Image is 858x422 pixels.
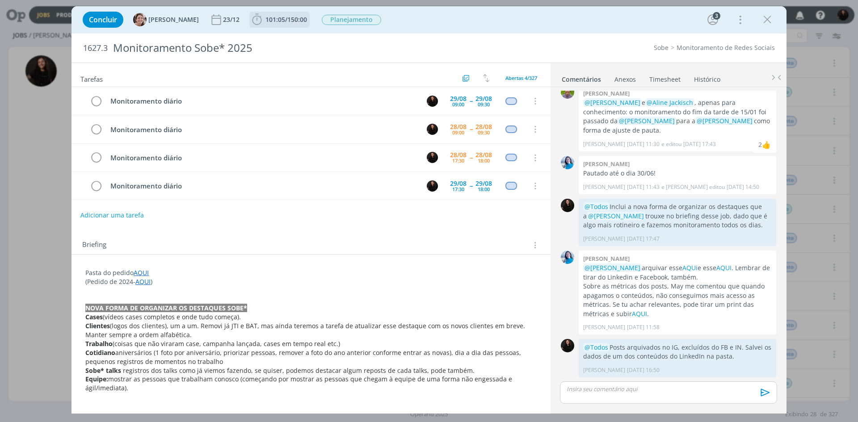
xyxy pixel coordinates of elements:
button: Concluir [83,12,123,28]
span: @[PERSON_NAME] [588,212,644,220]
span: -- [470,126,472,132]
span: mostrar as pessoas que trabalham conosco (começando por mostrar as pessoas que chegam à equipe de... [85,375,514,392]
button: S [425,151,439,164]
div: Anexos [614,75,636,84]
span: @Aline Jackisch [647,98,693,107]
div: 29/08 [450,96,467,102]
span: Briefing [82,239,106,251]
a: Timesheet [649,71,681,84]
img: E [561,251,574,264]
span: [DATE] 11:30 [627,140,660,148]
button: S [425,179,439,192]
p: (Pedido de 2024- ) [85,277,537,286]
button: S [425,122,439,136]
span: [DATE] 17:47 [627,235,660,243]
span: -- [470,183,472,189]
b: [PERSON_NAME] [583,89,630,97]
img: S [561,199,574,212]
div: Monitoramento diário [106,180,418,192]
span: [PERSON_NAME] [148,17,199,23]
div: 23/12 [223,17,241,23]
span: / [285,15,287,24]
b: [PERSON_NAME] [583,160,630,168]
div: 3 [713,12,720,20]
p: [PERSON_NAME] [583,235,625,243]
p: e , apenas para conhecimento: o monitoramento do fim da tarde de 15/01 foi passado da para a como... [583,98,772,135]
span: @Todos [585,202,608,211]
b: [PERSON_NAME] [583,255,630,263]
span: -- [470,98,472,104]
span: @[PERSON_NAME] [697,117,753,125]
div: 09:00 [452,102,464,107]
span: [DATE] 16:50 [627,366,660,374]
a: AQUi [682,263,698,272]
p: Pautado até o dia 30/06! [583,169,772,178]
a: Monitoramento de Redes Sociais [677,43,775,52]
div: 09:30 [478,130,490,135]
span: -- [470,155,472,161]
a: AQUI [632,309,647,318]
button: S [425,94,439,108]
button: 3 [706,13,720,27]
button: 101:05/150:00 [250,13,309,27]
div: 18:00 [478,187,490,192]
a: AQUI [135,277,151,286]
span: [DATE] 14:50 [727,183,759,191]
img: S [427,96,438,107]
strong: Cases [85,313,103,321]
p: [PERSON_NAME] [583,366,625,374]
div: Aline Jackisch Elisa Simon [762,139,771,150]
span: @[PERSON_NAME] [619,117,675,125]
img: S [561,339,574,352]
img: T [561,85,574,99]
strong: Cotidiano [85,348,115,357]
span: aniversários (1 foto por aniversário, priorizar pessoas, remover a foto do ano anterior conforme ... [85,348,523,366]
span: [DATE] 11:43 [627,183,660,191]
span: @[PERSON_NAME] [585,263,640,272]
div: 28/08 [475,124,492,130]
p: [PERSON_NAME] [583,140,625,148]
button: Planejamento [321,14,382,25]
span: @[PERSON_NAME] [585,98,640,107]
img: S [427,124,438,135]
span: Concluir [89,16,117,23]
span: Planejamento [322,15,381,25]
img: arrow-down-up.svg [483,74,489,82]
strong: Clientes [85,322,110,330]
div: 28/08 [450,124,467,130]
span: @Todos [585,343,608,351]
span: (logos dos clientes), um a um. Removi já JTI e BAT, mas ainda teremos a tarefa de atualizar esse ... [85,322,527,339]
span: [DATE] 11:58 [627,323,660,331]
p: Sobre as métricas dos posts, May me comentou que quando apagamos o conteúdos, não conseguimos mai... [583,282,772,318]
span: Abertas 4/327 [505,75,537,81]
img: A [133,13,147,26]
div: 28/08 [450,152,467,158]
button: Adicionar uma tarefa [80,207,144,223]
strong: NOVA FORMA DE ORGANIZAR OS DESTAQUES SOBE* [85,304,247,312]
img: S [427,180,438,192]
a: AQUI [134,268,149,277]
a: Histórico [694,71,721,84]
span: 101:05 [265,15,285,24]
img: S [427,152,438,163]
p: [PERSON_NAME] [583,183,625,191]
strong: Trabalho [85,339,113,348]
div: 29/08 [475,96,492,102]
strong: Sobe* talks [85,366,123,375]
img: E [561,156,574,169]
span: registros dos talks como já viemos fazendo, se quiser, podemos destacar algum reposts de cada tal... [123,366,475,375]
div: Monitoramento diário [106,124,418,135]
div: 29/08 [450,180,467,187]
p: [PERSON_NAME] [583,323,625,331]
p: Inclui a nova forma de organizar os destaques que a trouxe no briefing desse job, dado que é algo... [583,202,772,230]
p: Pasta do pedido [85,268,537,277]
div: 28/08 [475,152,492,158]
div: Monitoramento diário [106,96,418,107]
p: arquivar esse e esse . Lembrar de tirar do Linkedin e Facebook, também. [583,263,772,282]
button: A[PERSON_NAME] [133,13,199,26]
div: 17:30 [452,158,464,163]
a: Comentários [561,71,601,84]
span: (vídeos cases completos e onde tudo começa). [103,313,241,321]
span: e [PERSON_NAME] editou [661,183,725,191]
div: Monitoramento Sobe* 2025 [109,37,483,59]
